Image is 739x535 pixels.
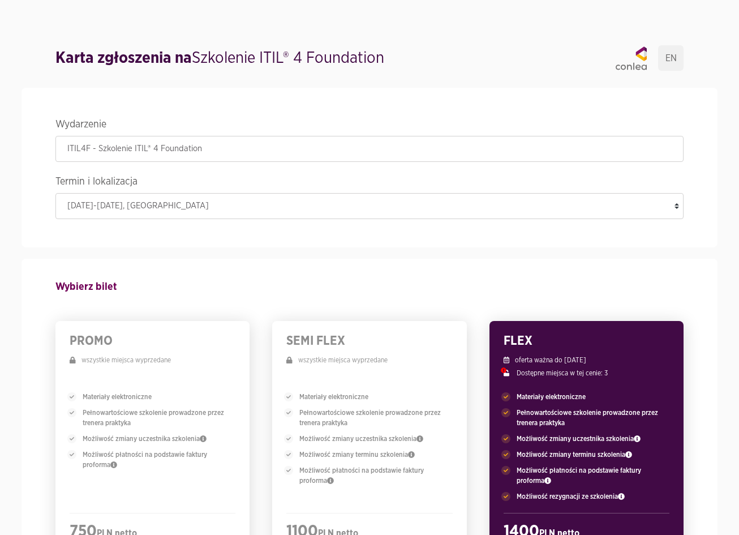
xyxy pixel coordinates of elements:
span: Możliwość zmiany uczestnika szkolenia [299,434,423,444]
legend: Wydarzenie [55,116,684,136]
span: Możliwość zmiany uczestnika szkolenia [83,434,207,444]
span: Pełnowartościowe szkolenie prowadzone przez trenera praktyka [517,408,669,428]
h3: PROMO [70,332,235,349]
h3: FLEX [504,332,669,349]
a: EN [658,45,684,71]
span: Możliwość płatności na podstawie faktury proforma [83,450,235,470]
p: wszystkie miejsca wyprzedane [70,355,235,365]
strong: Karta zgłoszenia na [55,50,192,66]
span: Materiały elektroniczne [299,392,368,402]
span: Pełnowartościowe szkolenie prowadzone przez trenera praktyka [83,408,235,428]
span: Pełnowartościowe szkolenie prowadzone przez trenera praktyka [299,408,452,428]
p: Dostępne miejsca w tej cenie: 3 [504,368,669,378]
p: oferta ważna do [DATE] [504,355,669,365]
span: Możliwość rezygnacji ze szkolenia [517,491,625,502]
h4: Wybierz bilet [55,276,684,298]
p: wszystkie miejsca wyprzedane [286,355,452,365]
input: ITIL4F - Szkolenie ITIL® 4 Foundation [55,136,684,162]
span: Materiały elektroniczne [517,392,586,402]
span: Możliwość płatności na podstawie faktury proforma [517,465,669,486]
span: Materiały elektroniczne [83,392,152,402]
span: Możliwość zmiany uczestnika szkolenia [517,434,641,444]
span: Możliwość zmiany terminu szkolenia [517,450,632,460]
span: Możliwość zmiany terminu szkolenia [299,450,415,460]
h1: Szkolenie ITIL® 4 Foundation [55,47,384,70]
span: Możliwość płatności na podstawie faktury proforma [299,465,452,486]
h3: SEMI FLEX [286,332,452,349]
legend: Termin i lokalizacja [55,173,684,193]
